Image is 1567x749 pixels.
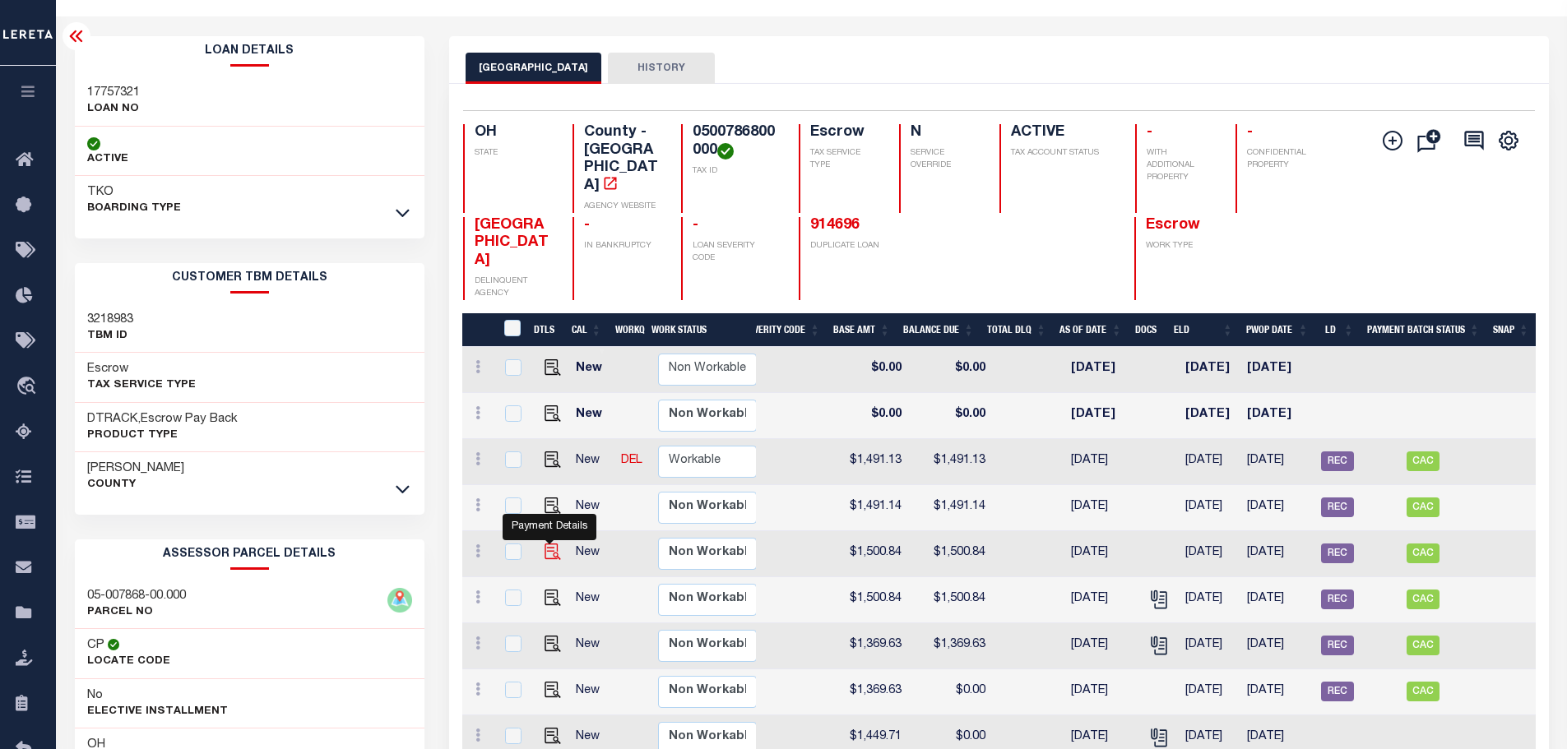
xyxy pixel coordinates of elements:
[810,240,978,252] p: DUPLICATE LOAN
[1240,439,1314,485] td: [DATE]
[1240,485,1314,531] td: [DATE]
[75,263,425,294] h2: CUSTOMER TBM DETAILS
[1064,393,1139,439] td: [DATE]
[87,377,196,394] p: Tax Service Type
[1407,636,1440,655] span: CAC
[1247,147,1325,172] p: CONFIDENTIAL PROPERTY
[1407,502,1440,513] a: CAC
[584,218,590,233] span: -
[911,124,980,142] h4: N
[1147,125,1152,140] span: -
[1064,623,1139,669] td: [DATE]
[569,577,614,623] td: New
[838,623,908,669] td: $1,369.63
[908,669,992,715] td: $0.00
[1147,147,1216,184] p: WITH ADDITIONAL PROPERTY
[1321,682,1354,701] span: REC
[1240,623,1314,669] td: [DATE]
[1146,218,1200,233] span: Escrow
[1240,313,1315,347] th: PWOP Date: activate to sort column ascending
[838,439,908,485] td: $1,491.13
[87,101,140,118] p: LOAN NO
[1407,594,1440,605] a: CAC
[527,313,565,347] th: DTLS
[87,85,140,101] h3: 17757321
[87,604,186,621] p: PARCEL NO
[838,669,908,715] td: $1,369.63
[981,313,1053,347] th: Total DLQ: activate to sort column ascending
[645,313,756,347] th: Work Status
[1407,497,1440,517] span: CAC
[911,147,980,172] p: SERVICE OVERRIDE
[810,218,860,233] a: 914696
[1179,439,1240,485] td: [DATE]
[1064,531,1139,577] td: [DATE]
[1407,640,1440,651] a: CAC
[1179,347,1240,393] td: [DATE]
[75,36,425,67] h2: Loan Details
[838,577,908,623] td: $1,500.84
[908,531,992,577] td: $1,500.84
[462,313,494,347] th: &nbsp;&nbsp;&nbsp;&nbsp;&nbsp;&nbsp;&nbsp;&nbsp;&nbsp;&nbsp;
[1407,543,1440,563] span: CAC
[87,312,133,328] h3: 3218983
[584,124,662,195] h4: County - [GEOGRAPHIC_DATA]
[1486,313,1536,347] th: SNAP: activate to sort column ascending
[693,124,779,160] h4: 0500786800000
[1321,543,1354,563] span: REC
[1011,124,1115,142] h4: ACTIVE
[1321,451,1354,471] span: REC
[87,687,103,704] h3: No
[1064,577,1139,623] td: [DATE]
[810,147,879,172] p: TAX SERVICE TYPE
[1321,589,1354,609] span: REC
[908,623,992,669] td: $1,369.63
[87,477,184,493] p: County
[569,393,614,439] td: New
[1361,313,1486,347] th: Payment Batch Status: activate to sort column ascending
[608,53,715,84] button: HISTORY
[1240,393,1314,439] td: [DATE]
[1321,640,1354,651] a: REC
[87,411,238,428] h3: DTRACK,Escrow Pay Back
[475,124,553,142] h4: OH
[16,377,42,398] i: travel_explore
[87,460,184,477] h3: [PERSON_NAME]
[569,669,614,715] td: New
[87,654,170,670] p: Locate Code
[838,347,908,393] td: $0.00
[1179,623,1240,669] td: [DATE]
[693,165,779,178] p: TAX ID
[908,347,992,393] td: $0.00
[810,124,879,142] h4: Escrow
[87,151,128,168] p: ACTIVE
[87,201,181,217] p: BOARDING TYPE
[1240,577,1314,623] td: [DATE]
[827,313,897,347] th: Base Amt: activate to sort column ascending
[1240,531,1314,577] td: [DATE]
[1240,669,1314,715] td: [DATE]
[1321,636,1354,655] span: REC
[75,539,425,570] h2: ASSESSOR PARCEL DETAILS
[737,313,827,347] th: Severity Code: activate to sort column ascending
[908,485,992,531] td: $1,491.14
[1315,313,1361,347] th: LD: activate to sort column ascending
[1407,686,1440,697] a: CAC
[1167,313,1240,347] th: ELD: activate to sort column ascending
[1146,240,1224,252] p: WORK TYPE
[87,637,104,654] h3: CP
[87,184,181,201] h3: TKO
[1179,577,1240,623] td: [DATE]
[1321,686,1354,697] a: REC
[584,240,662,252] p: IN BANKRUPTCY
[565,313,609,347] th: CAL: activate to sort column ascending
[1064,347,1139,393] td: [DATE]
[1321,502,1354,513] a: REC
[87,428,238,444] p: Product Type
[1407,451,1440,471] span: CAC
[1179,393,1240,439] td: [DATE]
[1240,347,1314,393] td: [DATE]
[466,53,601,84] button: [GEOGRAPHIC_DATA]
[569,623,614,669] td: New
[569,347,614,393] td: New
